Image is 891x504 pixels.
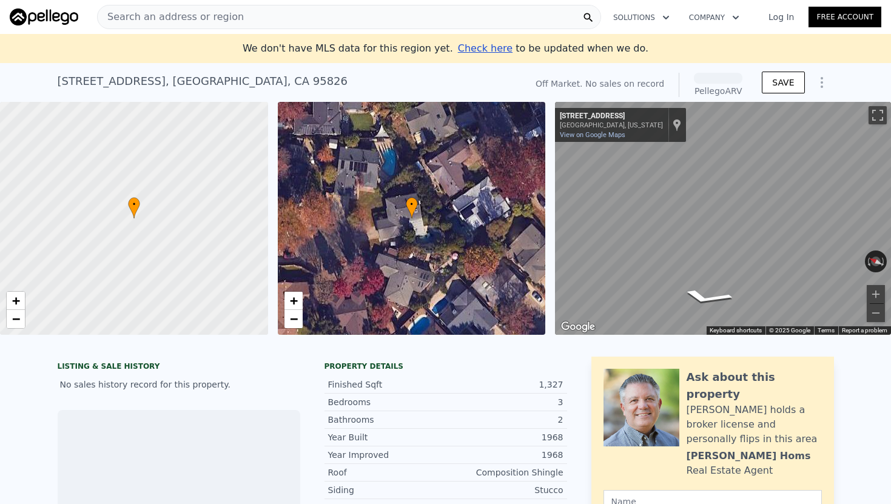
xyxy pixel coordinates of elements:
[328,484,446,496] div: Siding
[98,10,244,24] span: Search an address or region
[810,70,834,95] button: Show Options
[58,374,300,395] div: No sales history record for this property.
[458,42,513,54] span: Check here
[243,41,648,56] div: We don't have MLS data for this region yet.
[406,197,418,218] div: •
[687,449,811,463] div: [PERSON_NAME] Homs
[687,463,773,478] div: Real Estate Agent
[818,327,835,334] a: Terms (opens in new tab)
[446,431,563,443] div: 1968
[754,11,809,23] a: Log In
[328,466,446,479] div: Roof
[881,250,887,272] button: Rotate clockwise
[446,378,563,391] div: 1,327
[446,396,563,408] div: 3
[558,319,598,335] a: Open this area in Google Maps (opens a new window)
[555,102,891,335] div: Map
[289,311,297,326] span: −
[673,118,681,132] a: Show location on map
[604,7,679,29] button: Solutions
[289,293,297,308] span: +
[867,285,885,303] button: Zoom in
[865,250,872,272] button: Rotate counterclockwise
[687,403,822,446] div: [PERSON_NAME] holds a broker license and personally flips in this area
[558,319,598,335] img: Google
[662,285,750,310] path: Go West, Glencoe Way
[328,414,446,426] div: Bathrooms
[842,327,887,334] a: Report a problem
[560,112,663,121] div: [STREET_ADDRESS]
[536,78,664,90] div: Off Market. No sales on record
[687,369,822,403] div: Ask about this property
[560,131,625,139] a: View on Google Maps
[284,292,303,310] a: Zoom in
[58,361,300,374] div: LISTING & SALE HISTORY
[7,310,25,328] a: Zoom out
[694,85,742,97] div: Pellego ARV
[869,106,887,124] button: Toggle fullscreen view
[328,431,446,443] div: Year Built
[284,310,303,328] a: Zoom out
[328,449,446,461] div: Year Improved
[710,326,762,335] button: Keyboard shortcuts
[446,414,563,426] div: 2
[458,41,648,56] div: to be updated when we do.
[128,199,140,210] span: •
[446,466,563,479] div: Composition Shingle
[406,199,418,210] span: •
[679,7,749,29] button: Company
[769,327,810,334] span: © 2025 Google
[762,72,804,93] button: SAVE
[867,304,885,322] button: Zoom out
[328,396,446,408] div: Bedrooms
[10,8,78,25] img: Pellego
[58,73,348,90] div: [STREET_ADDRESS] , [GEOGRAPHIC_DATA] , CA 95826
[555,102,891,335] div: Street View
[446,449,563,461] div: 1968
[809,7,881,27] a: Free Account
[12,311,20,326] span: −
[446,484,563,496] div: Stucco
[324,361,567,371] div: Property details
[560,121,663,129] div: [GEOGRAPHIC_DATA], [US_STATE]
[12,293,20,308] span: +
[7,292,25,310] a: Zoom in
[328,378,446,391] div: Finished Sqft
[864,252,888,270] button: Reset the view
[128,197,140,218] div: •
